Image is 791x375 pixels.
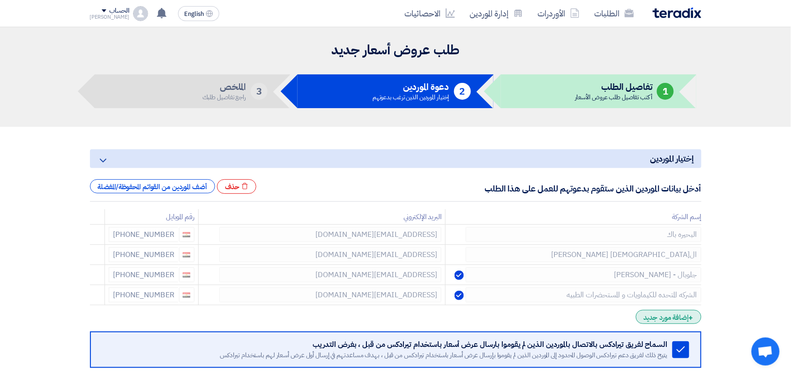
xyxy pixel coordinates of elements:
[466,267,701,282] input: إسم الشركة
[103,340,668,349] div: السماح لفريق تيرادكس بالاتصال بالموردين الذين لم يقوموا بارسال عرض أسعار باستخدام تيرادكس من قبل ...
[251,83,268,100] div: 3
[198,209,445,225] th: البريد الإلكتروني
[90,179,215,193] div: أضف الموردين من القوائم المحفوظة/المفضلة
[184,11,204,17] span: English
[446,209,701,225] th: إسم الشركة
[463,2,530,24] a: إدارة الموردين
[454,83,471,100] div: 2
[636,310,701,324] div: إضافة مورد جديد
[90,149,701,168] h5: إختيار الموردين
[103,351,668,360] div: يتيح ذلك لفريق دعم تيرادكس الوصول المحدود إلى الموردين الذين لم يقوموا بإرسال عرض أسعار باستخدام ...
[689,312,694,324] span: +
[219,227,442,242] input: الإيميل
[90,15,130,20] div: [PERSON_NAME]
[104,209,198,225] th: رقم الموبايل
[653,7,701,18] img: Teradix logo
[202,83,246,91] h5: الملخص
[219,287,442,302] input: الإيميل
[455,291,464,300] img: Verified Account
[178,6,219,21] button: English
[575,94,652,100] div: أكتب تفاصيل طلب عروض الأسعار
[373,94,449,100] div: إختيار الموردين الذين ترغب بدعوتهم
[587,2,642,24] a: الطلبات
[109,7,129,15] div: الحساب
[397,2,463,24] a: الاحصائيات
[575,83,652,91] h5: تفاصيل الطلب
[373,83,449,91] h5: دعوة الموردين
[202,94,246,100] div: راجع تفاصيل طلبك
[466,247,701,262] input: إسم الشركة
[219,247,442,262] input: الإيميل
[485,183,701,194] h5: أدخل بيانات الموردين الذين ستقوم بدعوتهم للعمل على هذا الطلب
[217,179,257,194] div: حذف
[657,83,674,100] div: 1
[90,41,701,59] h2: طلب عروض أسعار جديد
[752,338,780,366] a: Open chat
[466,227,701,242] input: إسم الشركة
[455,271,464,280] img: Verified Account
[466,287,701,302] input: إسم الشركة
[219,267,442,282] input: الإيميل
[530,2,587,24] a: الأوردرات
[133,6,148,21] img: profile_test.png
